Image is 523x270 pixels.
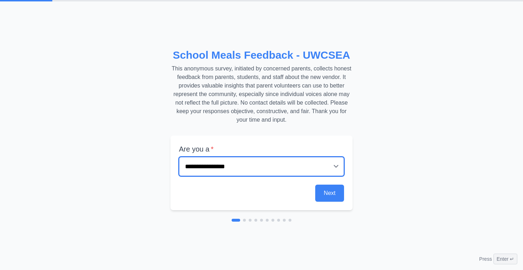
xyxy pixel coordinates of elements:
div: Press [479,254,517,264]
span: Enter ↵ [493,254,517,264]
button: Next [315,185,344,202]
p: This anonymous survey, initiated by concerned parents, collects honest feedback from parents, stu... [170,64,353,124]
h2: School Meals Feedback - UWCSEA [170,49,353,62]
label: Are you a [179,144,344,154]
